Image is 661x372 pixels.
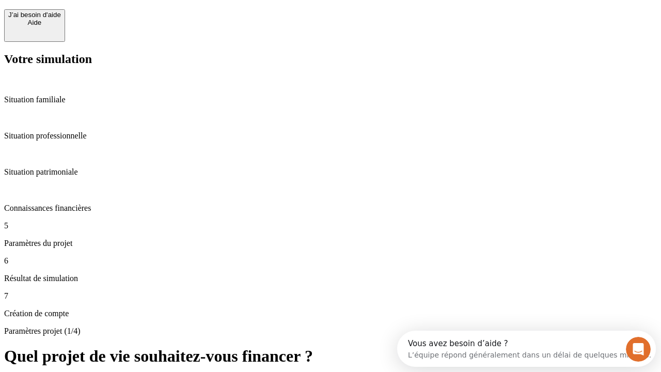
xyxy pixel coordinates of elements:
[11,17,254,28] div: L’équipe répond généralement dans un délai de quelques minutes.
[4,131,657,141] p: Situation professionnelle
[4,52,657,66] h2: Votre simulation
[8,19,61,26] div: Aide
[8,11,61,19] div: J’ai besoin d'aide
[4,9,65,42] button: J’ai besoin d'aideAide
[4,239,657,248] p: Paramètres du projet
[4,95,657,104] p: Situation familiale
[11,9,254,17] div: Vous avez besoin d’aide ?
[4,274,657,283] p: Résultat de simulation
[4,167,657,177] p: Situation patrimoniale
[4,256,657,266] p: 6
[626,337,651,362] iframe: Intercom live chat
[4,327,657,336] p: Paramètres projet (1/4)
[397,331,656,367] iframe: Intercom live chat discovery launcher
[4,204,657,213] p: Connaissances financières
[4,347,657,366] h1: Quel projet de vie souhaitez-vous financer ?
[4,291,657,301] p: 7
[4,309,657,318] p: Création de compte
[4,4,285,33] div: Ouvrir le Messenger Intercom
[4,221,657,230] p: 5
